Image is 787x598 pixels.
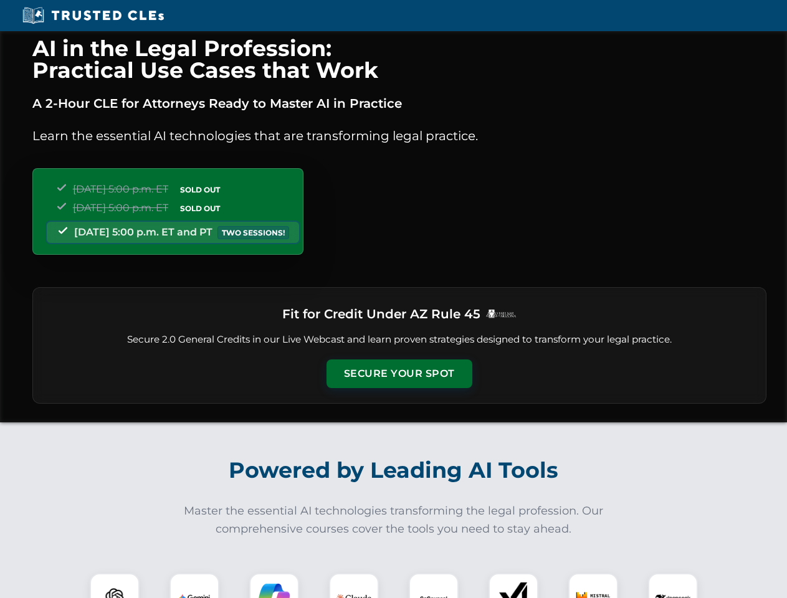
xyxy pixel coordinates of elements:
[32,37,766,81] h1: AI in the Legal Profession: Practical Use Cases that Work
[32,93,766,113] p: A 2-Hour CLE for Attorneys Ready to Master AI in Practice
[48,333,751,347] p: Secure 2.0 General Credits in our Live Webcast and learn proven strategies designed to transform ...
[485,309,517,318] img: Logo
[176,502,612,538] p: Master the essential AI technologies transforming the legal profession. Our comprehensive courses...
[49,448,739,492] h2: Powered by Leading AI Tools
[19,6,168,25] img: Trusted CLEs
[176,202,224,215] span: SOLD OUT
[327,359,472,388] button: Secure Your Spot
[32,126,766,146] p: Learn the essential AI technologies that are transforming legal practice.
[176,183,224,196] span: SOLD OUT
[73,183,168,195] span: [DATE] 5:00 p.m. ET
[73,202,168,214] span: [DATE] 5:00 p.m. ET
[282,303,480,325] h3: Fit for Credit Under AZ Rule 45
